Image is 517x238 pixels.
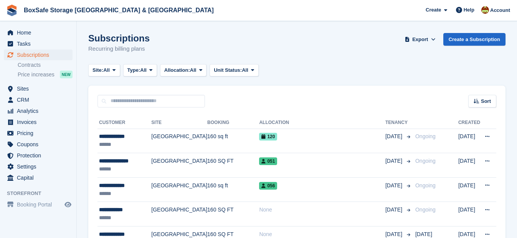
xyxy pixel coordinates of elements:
[88,33,150,43] h1: Subscriptions
[426,6,441,14] span: Create
[17,38,63,49] span: Tasks
[97,117,151,129] th: Customer
[210,64,258,77] button: Unit Status: All
[4,94,73,105] a: menu
[18,61,73,69] a: Contracts
[151,177,207,202] td: [GEOGRAPHIC_DATA]
[4,27,73,38] a: menu
[151,153,207,178] td: [GEOGRAPHIC_DATA]
[151,117,207,129] th: Site
[464,6,474,14] span: Help
[214,66,242,74] span: Unit Status:
[385,117,412,129] th: Tenancy
[443,33,505,46] a: Create a Subscription
[17,94,63,105] span: CRM
[4,106,73,116] a: menu
[259,157,277,165] span: 051
[17,50,63,60] span: Subscriptions
[88,64,120,77] button: Site: All
[4,199,73,210] a: menu
[458,117,480,129] th: Created
[6,5,18,16] img: stora-icon-8386f47178a22dfd0bd8f6a31ec36ba5ce8667c1dd55bd0f319d3a0aa187defe.svg
[242,66,248,74] span: All
[259,182,277,190] span: 056
[259,117,385,129] th: Allocation
[207,117,259,129] th: Booking
[160,64,207,77] button: Allocation: All
[151,202,207,226] td: [GEOGRAPHIC_DATA]
[7,190,76,197] span: Storefront
[4,38,73,49] a: menu
[259,206,385,214] div: None
[415,133,436,139] span: Ongoing
[458,153,480,178] td: [DATE]
[385,132,404,140] span: [DATE]
[17,106,63,116] span: Analytics
[207,129,259,153] td: 160 sq ft
[17,128,63,139] span: Pricing
[415,231,432,237] span: [DATE]
[415,207,436,213] span: Ongoing
[385,206,404,214] span: [DATE]
[127,66,140,74] span: Type:
[4,150,73,161] a: menu
[88,45,150,53] p: Recurring billing plans
[4,172,73,183] a: menu
[385,182,404,190] span: [DATE]
[17,161,63,172] span: Settings
[140,66,147,74] span: All
[21,4,217,17] a: BoxSafe Storage [GEOGRAPHIC_DATA] & [GEOGRAPHIC_DATA]
[17,117,63,127] span: Invoices
[415,158,436,164] span: Ongoing
[18,71,55,78] span: Price increases
[123,64,157,77] button: Type: All
[17,83,63,94] span: Sites
[207,153,259,178] td: 160 SQ FT
[415,182,436,188] span: Ongoing
[4,50,73,60] a: menu
[92,66,103,74] span: Site:
[458,177,480,202] td: [DATE]
[458,129,480,153] td: [DATE]
[4,117,73,127] a: menu
[207,202,259,226] td: 160 SQ FT
[458,202,480,226] td: [DATE]
[481,6,489,14] img: Kim
[4,83,73,94] a: menu
[18,70,73,79] a: Price increases NEW
[60,71,73,78] div: NEW
[151,129,207,153] td: [GEOGRAPHIC_DATA]
[17,27,63,38] span: Home
[4,139,73,150] a: menu
[63,200,73,209] a: Preview store
[385,157,404,165] span: [DATE]
[17,172,63,183] span: Capital
[17,150,63,161] span: Protection
[259,133,277,140] span: 120
[103,66,110,74] span: All
[403,33,437,46] button: Export
[490,7,510,14] span: Account
[164,66,190,74] span: Allocation:
[190,66,197,74] span: All
[207,177,259,202] td: 160 sq ft
[4,161,73,172] a: menu
[17,199,63,210] span: Booking Portal
[17,139,63,150] span: Coupons
[4,128,73,139] a: menu
[412,36,428,43] span: Export
[481,98,491,105] span: Sort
